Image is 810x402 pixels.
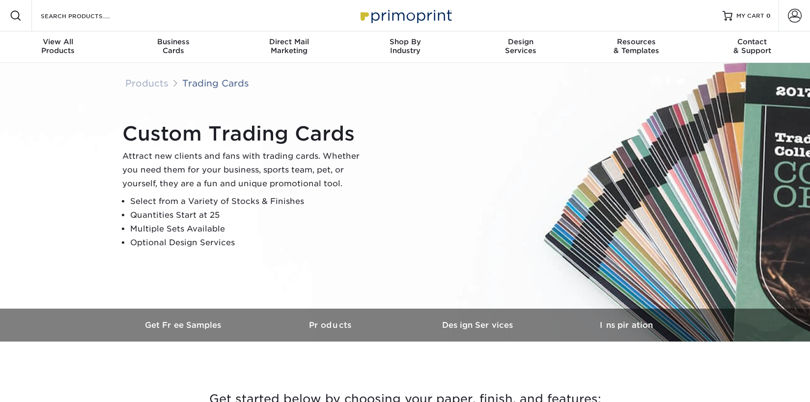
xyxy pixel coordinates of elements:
[347,37,463,55] div: Industry
[694,31,810,63] a: Contact& Support
[111,309,258,342] a: Get Free Samples
[463,37,579,46] span: Design
[130,236,368,250] li: Optional Design Services
[766,12,771,19] span: 0
[231,37,347,55] div: Marketing
[125,78,168,88] a: Products
[130,222,368,236] li: Multiple Sets Available
[553,309,700,342] a: Inspiration
[463,37,579,55] div: Services
[694,37,810,46] span: Contact
[130,208,368,222] li: Quantities Start at 25
[258,320,405,330] h3: Products
[231,31,347,63] a: Direct MailMarketing
[122,149,368,191] p: Attract new clients and fans with trading cards. Whether you need them for your business, sports ...
[130,195,368,208] li: Select from a Variety of Stocks & Finishes
[116,37,232,55] div: Cards
[347,31,463,63] a: Shop ByIndustry
[111,320,258,330] h3: Get Free Samples
[122,122,368,145] h1: Custom Trading Cards
[463,31,579,63] a: DesignServices
[258,309,405,342] a: Products
[231,37,347,46] span: Direct Mail
[736,12,764,20] span: MY CART
[405,309,553,342] a: Design Services
[182,78,249,88] a: Trading Cards
[579,31,695,63] a: Resources& Templates
[579,37,695,55] div: & Templates
[579,37,695,46] span: Resources
[405,320,553,330] h3: Design Services
[694,37,810,55] div: & Support
[40,10,136,22] input: SEARCH PRODUCTS.....
[356,5,454,26] img: Primoprint
[116,37,232,46] span: Business
[347,37,463,46] span: Shop By
[553,320,700,330] h3: Inspiration
[116,31,232,63] a: BusinessCards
